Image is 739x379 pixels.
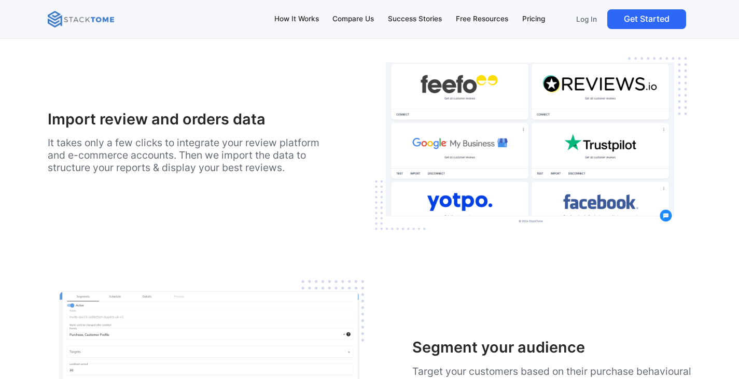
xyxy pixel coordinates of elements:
[412,339,691,357] h3: Segment your audience
[607,9,686,29] a: Get Started
[570,9,603,29] a: Log In
[332,13,374,25] div: Compare Us
[451,8,513,30] a: Free Resources
[576,15,597,24] p: Log In
[48,110,327,129] h3: Import review and orders data
[456,13,508,25] div: Free Resources
[522,13,545,25] div: Pricing
[48,136,327,174] p: It takes only a few clicks to integrate your review platform and e-commerce accounts. Then we imp...
[517,8,550,30] a: Pricing
[383,8,447,30] a: Success Stories
[274,13,319,25] div: How It Works
[269,8,324,30] a: How It Works
[328,8,379,30] a: Compare Us
[388,13,442,25] div: Success Stories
